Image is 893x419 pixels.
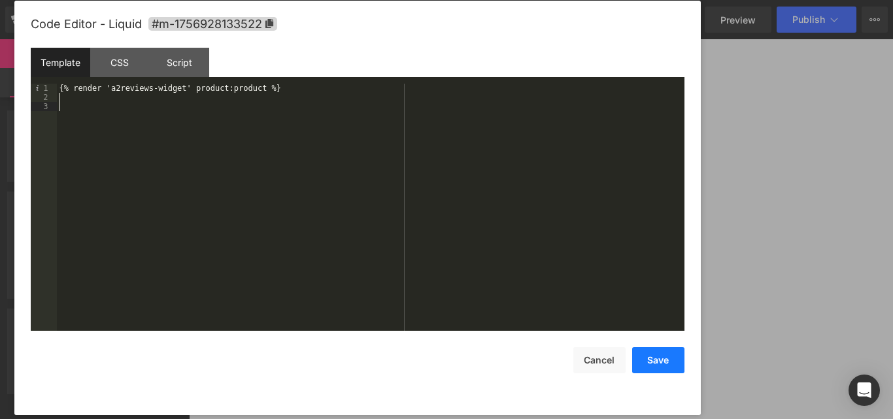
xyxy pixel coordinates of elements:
[31,102,57,111] div: 3
[148,17,277,31] span: Click to copy
[31,93,57,102] div: 2
[31,84,57,93] div: 1
[98,246,216,273] a: Add Single Section
[90,48,150,77] div: CSS
[98,210,216,236] a: Explore Blocks
[849,375,880,406] div: Open Intercom Messenger
[632,347,684,373] button: Save
[31,17,142,31] span: Code Editor - Liquid
[573,347,626,373] button: Cancel
[150,48,209,77] div: Script
[31,283,282,292] p: or Drag & Drop elements from left sidebar
[31,48,90,77] div: Template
